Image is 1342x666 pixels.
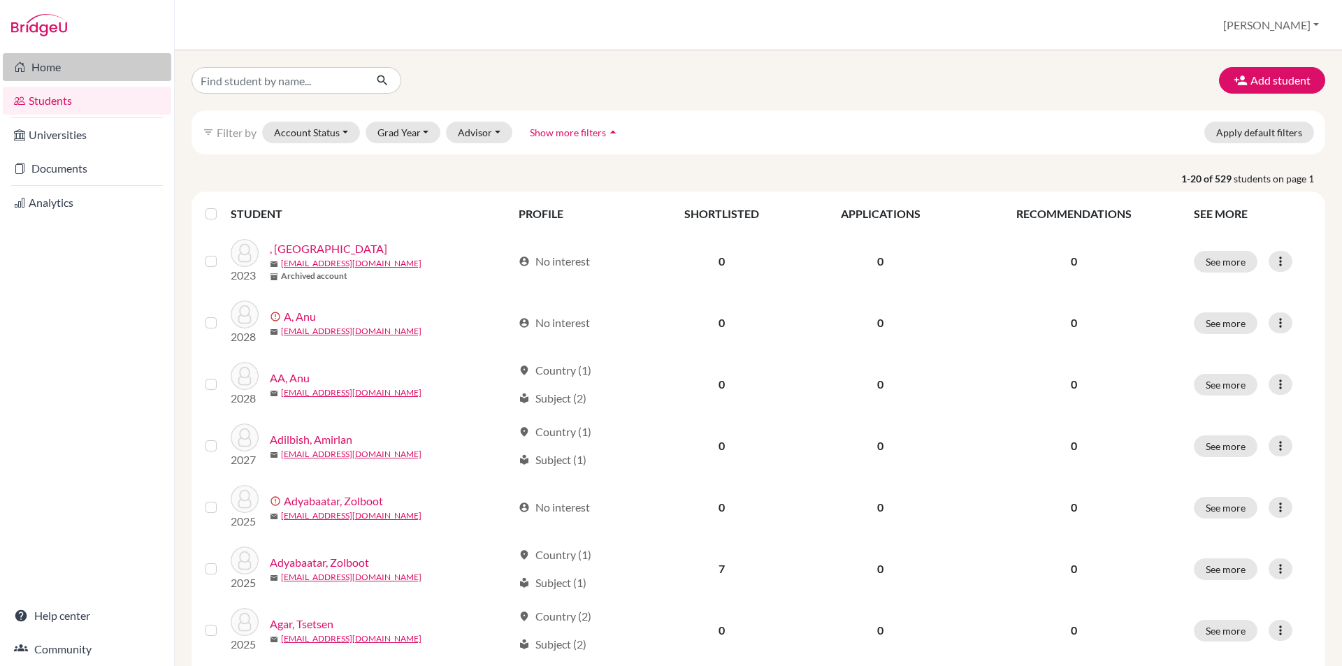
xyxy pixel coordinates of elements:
[270,389,278,398] span: mail
[281,571,421,584] a: [EMAIL_ADDRESS][DOMAIN_NAME]
[270,431,352,448] a: Adilbish, Amirlan
[281,386,421,399] a: [EMAIL_ADDRESS][DOMAIN_NAME]
[644,292,799,354] td: 0
[270,311,284,322] span: error_outline
[3,87,171,115] a: Students
[519,390,586,407] div: Subject (2)
[644,600,799,661] td: 0
[1217,12,1325,38] button: [PERSON_NAME]
[971,253,1177,270] p: 0
[446,122,512,143] button: Advisor
[519,314,590,331] div: No interest
[519,365,530,376] span: location_on
[231,390,259,407] p: 2028
[231,362,259,390] img: AA, Anu
[231,239,259,267] img: , Margad
[799,197,962,231] th: APPLICATIONS
[519,611,530,622] span: location_on
[519,574,586,591] div: Subject (1)
[644,354,799,415] td: 0
[971,314,1177,331] p: 0
[1219,67,1325,94] button: Add student
[519,608,591,625] div: Country (2)
[231,301,259,328] img: A, Anu
[644,415,799,477] td: 0
[3,602,171,630] a: Help center
[962,197,1185,231] th: RECOMMENDATIONS
[284,308,316,325] a: A, Anu
[971,376,1177,393] p: 0
[270,616,333,632] a: Agar, Tsetsen
[519,362,591,379] div: Country (1)
[281,325,421,338] a: [EMAIL_ADDRESS][DOMAIN_NAME]
[519,426,530,437] span: location_on
[231,328,259,345] p: 2028
[644,231,799,292] td: 0
[3,154,171,182] a: Documents
[11,14,67,36] img: Bridge-U
[270,273,278,281] span: inventory_2
[530,126,606,138] span: Show more filters
[1204,122,1314,143] button: Apply default filters
[270,554,369,571] a: Adyabaatar, Zolboot
[519,502,530,513] span: account_circle
[519,454,530,465] span: local_library
[366,122,441,143] button: Grad Year
[3,53,171,81] a: Home
[799,538,962,600] td: 0
[231,451,259,468] p: 2027
[270,512,278,521] span: mail
[971,560,1177,577] p: 0
[799,477,962,538] td: 0
[231,574,259,591] p: 2025
[644,538,799,600] td: 7
[281,448,421,461] a: [EMAIL_ADDRESS][DOMAIN_NAME]
[281,632,421,645] a: [EMAIL_ADDRESS][DOMAIN_NAME]
[799,292,962,354] td: 0
[281,270,347,282] b: Archived account
[519,253,590,270] div: No interest
[231,546,259,574] img: Adyabaatar, Zolboot
[1194,435,1257,457] button: See more
[644,197,799,231] th: SHORTLISTED
[1234,171,1325,186] span: students on page 1
[284,493,383,509] a: Adyabaatar, Zolboot
[270,260,278,268] span: mail
[799,600,962,661] td: 0
[270,328,278,336] span: mail
[1194,497,1257,519] button: See more
[270,240,387,257] a: , [GEOGRAPHIC_DATA]
[231,513,259,530] p: 2025
[1194,251,1257,273] button: See more
[799,415,962,477] td: 0
[231,267,259,284] p: 2023
[519,577,530,588] span: local_library
[518,122,632,143] button: Show more filtersarrow_drop_up
[231,485,259,513] img: Adyabaatar, Zolboot
[262,122,360,143] button: Account Status
[192,67,365,94] input: Find student by name...
[1194,558,1257,580] button: See more
[519,393,530,404] span: local_library
[1194,620,1257,642] button: See more
[231,636,259,653] p: 2025
[1194,374,1257,396] button: See more
[270,495,284,507] span: error_outline
[971,622,1177,639] p: 0
[1194,312,1257,334] button: See more
[519,317,530,328] span: account_circle
[217,126,257,139] span: Filter by
[519,451,586,468] div: Subject (1)
[3,635,171,663] a: Community
[519,549,530,560] span: location_on
[519,499,590,516] div: No interest
[519,636,586,653] div: Subject (2)
[281,257,421,270] a: [EMAIL_ADDRESS][DOMAIN_NAME]
[644,477,799,538] td: 0
[519,424,591,440] div: Country (1)
[231,197,510,231] th: STUDENT
[270,370,310,386] a: AA, Anu
[606,125,620,139] i: arrow_drop_up
[231,608,259,636] img: Agar, Tsetsen
[519,256,530,267] span: account_circle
